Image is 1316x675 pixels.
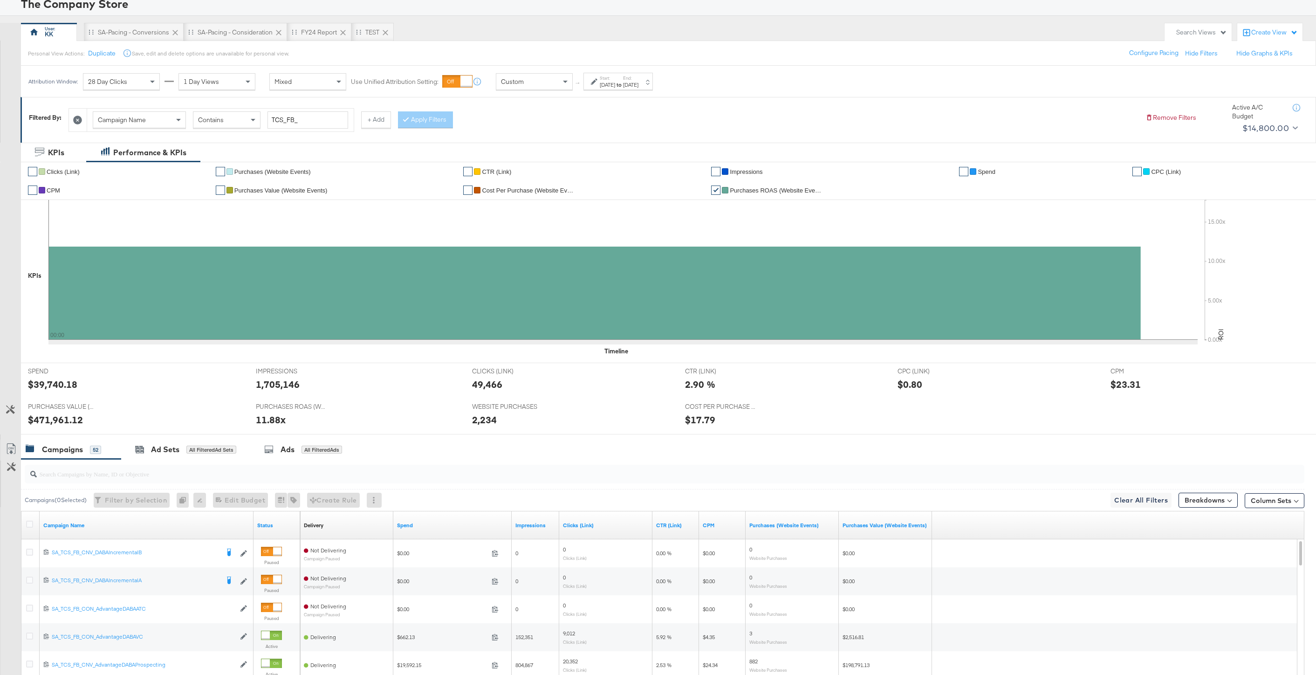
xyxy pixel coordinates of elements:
span: 5.92 % [656,634,672,641]
span: WEBSITE PURCHASES [472,402,542,411]
span: 0 [515,578,518,585]
div: SA-Pacing - Conversions [98,28,169,37]
div: Campaigns ( 0 Selected) [25,496,87,504]
div: Drag to reorder tab [356,29,361,34]
div: Delivery [304,522,323,529]
div: Filtered By: [29,113,62,122]
div: [DATE] [600,81,615,89]
div: SA-Pacing - Consideration [198,28,273,37]
div: Performance & KPIs [113,147,186,158]
span: Contains [198,116,224,124]
div: Search Views [1176,28,1227,37]
div: TEST [365,28,379,37]
a: ✔ [28,186,37,195]
div: 52 [90,446,101,454]
span: 0.00 % [656,550,672,557]
div: 0 [177,493,193,508]
button: Configure Pacing [1123,45,1185,62]
span: Not Delivering [310,575,346,582]
span: 882 [749,658,758,665]
span: Purchases (Website Events) [234,168,311,175]
div: KPIs [28,271,41,280]
a: SA_TCS_FB_CON_AdvantageDABAATC [52,605,235,613]
span: $0.00 [397,550,488,557]
span: CPM [1110,367,1180,376]
button: Column Sets [1245,493,1304,508]
div: Save, edit and delete options are unavailable for personal view. [132,50,289,57]
span: CTR (LINK) [685,367,755,376]
div: 49,466 [472,378,502,391]
span: $0.00 [397,578,488,585]
span: Clear All Filters [1114,495,1168,506]
span: 0 [749,574,752,581]
span: ↑ [574,82,583,85]
span: PURCHASES VALUE (WEBSITE EVENTS) [28,402,98,411]
label: Use Unified Attribution Setting: [351,77,439,86]
sub: Campaign Paused [304,612,346,617]
span: $0.00 [703,606,715,613]
div: Create View [1251,28,1298,37]
a: SA_TCS_FB_CNV_AdvantageDABAProspecting [52,661,235,669]
div: 11.88x [256,413,286,427]
div: Ad Sets [151,444,179,455]
div: SA_TCS_FB_CON_AdvantageDABAVC [52,633,235,641]
span: Not Delivering [310,547,346,554]
span: Spend [978,168,995,175]
sub: Clicks (Link) [563,555,587,561]
span: 1 Day Views [184,77,219,86]
span: $19,592.15 [397,661,488,668]
div: Campaigns [42,444,83,455]
div: Ads [281,444,295,455]
span: 2.53 % [656,661,672,668]
span: 0 [563,546,566,553]
span: $4.35 [703,634,715,641]
span: $0.00 [843,578,855,585]
a: ✔ [1132,167,1142,176]
span: CTR (Link) [482,168,511,175]
div: [DATE] [623,81,638,89]
span: COST PER PURCHASE (WEBSITE EVENTS) [685,402,755,411]
sub: Clicks (Link) [563,639,587,645]
div: SA_TCS_FB_CNV_DABAIncrementalA [52,577,219,584]
div: KK [45,30,53,39]
a: ✔ [711,186,720,195]
span: 0 [749,602,752,609]
span: 0 [515,606,518,613]
div: Attribution Window: [28,78,78,85]
a: ✔ [216,167,225,176]
button: Remove Filters [1145,113,1196,122]
a: Your campaign name. [43,522,250,529]
button: Clear All Filters [1110,493,1172,508]
div: FY24 Report [301,28,337,37]
sub: Website Purchases [749,611,787,617]
a: ✔ [959,167,968,176]
div: All Filtered Ad Sets [186,446,236,454]
div: Drag to reorder tab [292,29,297,34]
button: + Add [361,111,391,128]
span: 0 [515,550,518,557]
a: ✔ [463,186,473,195]
div: Personal View Actions: [28,50,84,57]
span: $0.00 [703,578,715,585]
span: $0.00 [397,606,488,613]
span: Campaign Name [98,116,146,124]
span: Mixed [274,77,292,86]
span: 3 [749,630,752,637]
span: CPC (Link) [1151,168,1181,175]
span: IMPRESSIONS [256,367,326,376]
div: $17.79 [685,413,715,427]
sub: Clicks (Link) [563,583,587,589]
sub: Website Purchases [749,583,787,589]
span: Purchases ROAS (Website Events) [730,187,823,194]
div: 2.90 % [685,378,715,391]
span: $0.00 [843,606,855,613]
a: Shows the current state of your Ad Campaign. [257,522,296,529]
sub: Campaign Paused [304,584,346,589]
div: 1,705,146 [256,378,300,391]
div: Timeline [604,347,628,356]
sub: Website Purchases [749,667,787,673]
span: Clicks (Link) [47,168,80,175]
button: Hide Graphs & KPIs [1236,49,1293,58]
span: 152,351 [515,634,533,641]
